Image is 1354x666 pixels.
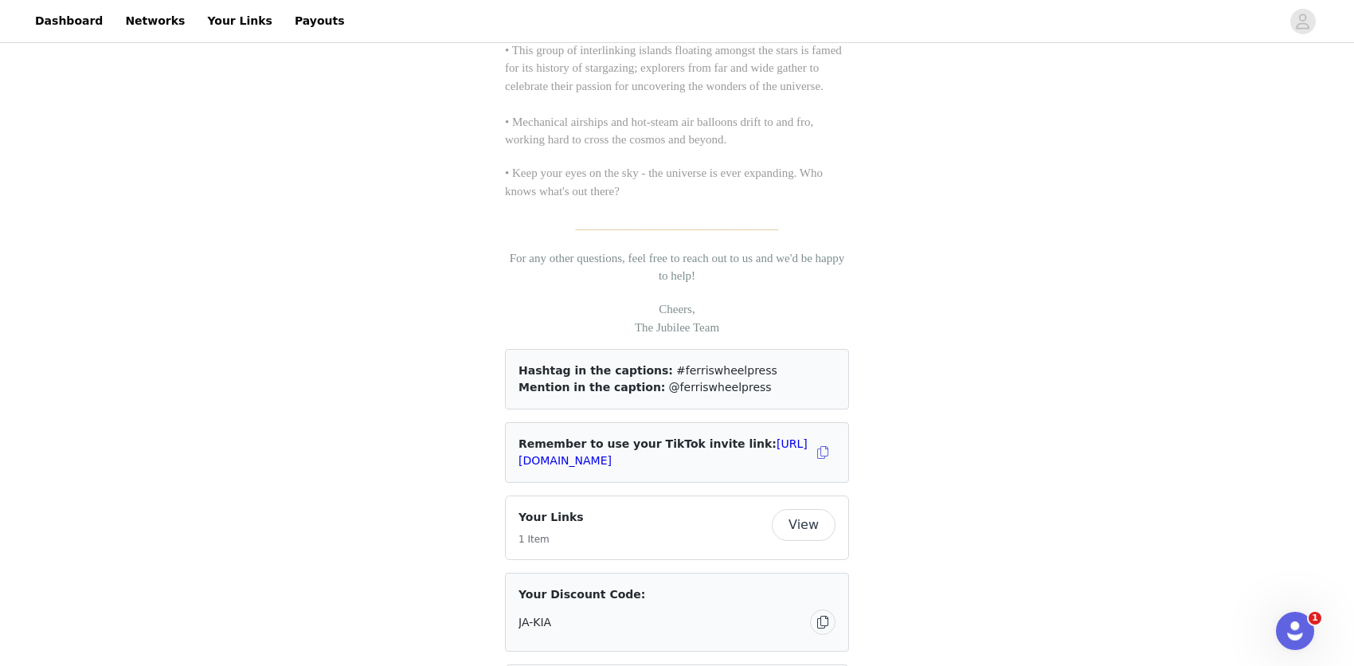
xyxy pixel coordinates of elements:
button: View [772,509,835,541]
h5: 1 Item [519,532,584,547]
span: JA-KIA [519,614,551,631]
span: • This group of interlinking islands floating amongst the stars is famed for its history of starg... [505,44,842,92]
span: Remember to use your TikTok invite link: [519,437,808,467]
h4: Your Links [519,509,584,526]
span: • Mechanical airships and hot-steam air balloons drift to and fro, working hard to cross the cosm... [505,116,813,147]
span: For any other questions, feel free to reach out to us and we'd be happy to help! [510,252,845,283]
a: Networks [115,3,194,39]
span: 1 [1309,612,1321,625]
span: • Keep your eyes on the sky - the universe is ever expanding. Who knows what's out there? [505,166,823,198]
a: Dashboard [25,3,112,39]
span: Cheers, The Jubilee Team [635,303,719,334]
div: avatar [1295,9,1310,34]
a: Your Links [198,3,282,39]
span: #ferriswheelpress [676,364,777,377]
span: __________________________________ [576,218,779,231]
span: Mention in the caption: [519,381,665,394]
span: @ferriswheelpress [669,381,772,394]
span: Hashtag in the captions: [519,364,673,377]
span: Your Discount Code: [519,586,645,603]
a: Payouts [285,3,354,39]
iframe: Intercom live chat [1276,612,1314,650]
